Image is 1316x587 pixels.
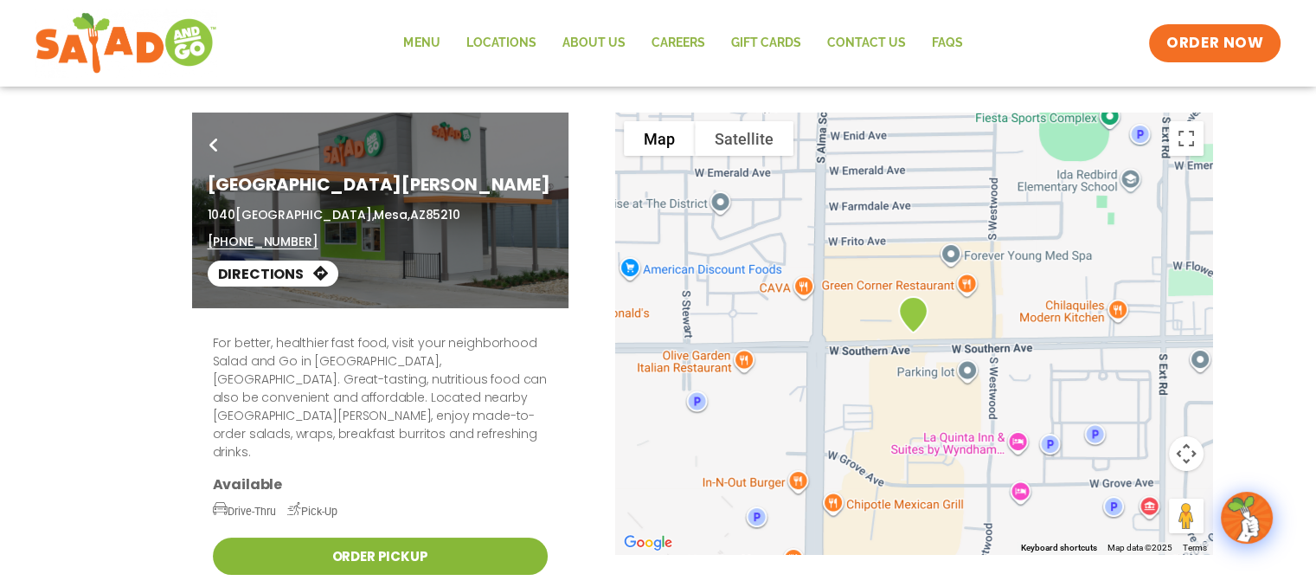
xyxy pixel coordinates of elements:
[813,23,918,63] a: Contact Us
[208,206,235,223] span: 1040
[1149,24,1281,62] a: ORDER NOW
[208,171,553,197] h1: [GEOGRAPHIC_DATA][PERSON_NAME]
[1169,499,1204,533] button: Drag Pegman onto the map to open Street View
[213,334,548,461] p: For better, healthier fast food, visit your neighborhood Salad and Go in [GEOGRAPHIC_DATA], [GEOG...
[549,23,638,63] a: About Us
[213,505,276,518] span: Drive-Thru
[1169,436,1204,471] button: Map camera controls
[918,23,975,63] a: FAQs
[235,206,374,223] span: [GEOGRAPHIC_DATA],
[425,206,459,223] span: 85210
[208,233,318,251] a: [PHONE_NUMBER]
[1107,543,1172,552] span: Map data ©2025
[287,505,337,518] span: Pick-Up
[638,23,717,63] a: Careers
[208,261,338,287] a: Directions
[390,23,453,63] a: Menu
[410,206,426,223] span: AZ
[213,538,548,575] a: Order Pickup
[374,206,409,223] span: Mesa,
[1183,543,1207,552] a: Terms (opens in new tab)
[1166,33,1263,54] span: ORDER NOW
[213,475,548,493] h3: Available
[390,23,975,63] nav: Menu
[35,9,217,78] img: new-SAG-logo-768×292
[1223,493,1271,542] img: wpChatIcon
[453,23,549,63] a: Locations
[717,23,813,63] a: GIFT CARDS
